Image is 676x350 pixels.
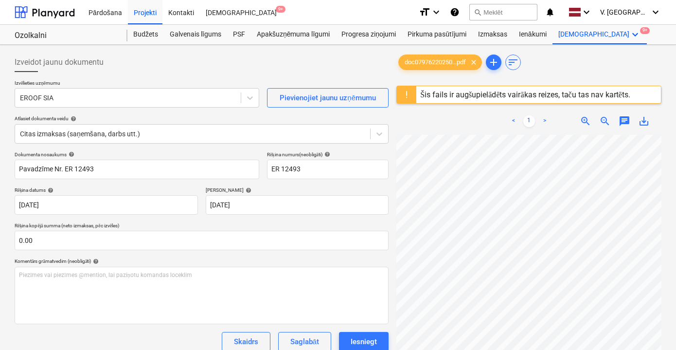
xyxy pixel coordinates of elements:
[234,335,258,348] div: Skaidrs
[15,187,198,193] div: Rēķina datums
[600,8,649,16] span: V. [GEOGRAPHIC_DATA]
[164,25,227,44] a: Galvenais līgums
[206,195,389,215] input: Izpildes datums nav norādīts
[267,160,389,179] input: Rēķina numurs
[513,25,552,44] a: Ienākumi
[15,80,259,88] p: Izvēlieties uzņēmumu
[638,115,650,127] span: save_alt
[280,92,376,104] div: Pievienojiet jaunu uzņēmumu
[545,6,555,18] i: notifications
[399,59,472,66] span: doc07976220250...pdf
[580,115,591,127] span: zoom_in
[15,231,389,250] input: Rēķina kopējā summa (neto izmaksas, pēc izvēles)
[15,195,198,215] input: Rēķina datums nav norādīts
[650,6,661,18] i: keyboard_arrow_down
[276,6,285,13] span: 9+
[251,25,336,44] a: Apakšuzņēmuma līgumi
[244,187,251,193] span: help
[127,25,164,44] a: Budžets
[351,335,377,348] div: Iesniegt
[336,25,402,44] a: Progresa ziņojumi
[469,4,537,20] button: Meklēt
[472,25,513,44] a: Izmaksas
[290,335,319,348] div: Saglabāt
[450,6,460,18] i: Zināšanu pamats
[267,88,389,108] button: Pievienojiet jaunu uzņēmumu
[488,56,499,68] span: add
[15,151,259,158] div: Dokumenta nosaukums
[322,151,330,157] span: help
[15,56,104,68] span: Izveidot jaunu dokumentu
[468,56,480,68] span: clear
[539,115,551,127] a: Next page
[420,90,630,99] div: Šis fails ir augšupielādēts vairākas reizes, taču tas nav kartēts.
[507,56,519,68] span: sort
[552,25,647,44] div: [DEMOGRAPHIC_DATA]
[619,115,630,127] span: chat
[508,115,519,127] a: Previous page
[267,151,389,158] div: Rēķina numurs (neobligāti)
[67,151,74,157] span: help
[581,6,592,18] i: keyboard_arrow_down
[474,8,481,16] span: search
[15,258,389,264] div: Komentārs grāmatvedim (neobligāti)
[599,115,611,127] span: zoom_out
[69,116,76,122] span: help
[523,115,535,127] a: Page 1 is your current page
[227,25,251,44] a: PSF
[15,222,389,231] p: Rēķina kopējā summa (neto izmaksas, pēc izvēles)
[15,115,389,122] div: Atlasiet dokumenta veidu
[419,6,430,18] i: format_size
[91,258,99,264] span: help
[629,29,641,40] i: keyboard_arrow_down
[46,187,53,193] span: help
[640,27,650,34] span: 9+
[15,160,259,179] input: Dokumenta nosaukums
[206,187,389,193] div: [PERSON_NAME]
[15,31,116,41] div: Ozolkalni
[402,25,472,44] a: Pirkuma pasūtījumi
[398,55,482,70] div: doc07976220250...pdf
[430,6,442,18] i: keyboard_arrow_down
